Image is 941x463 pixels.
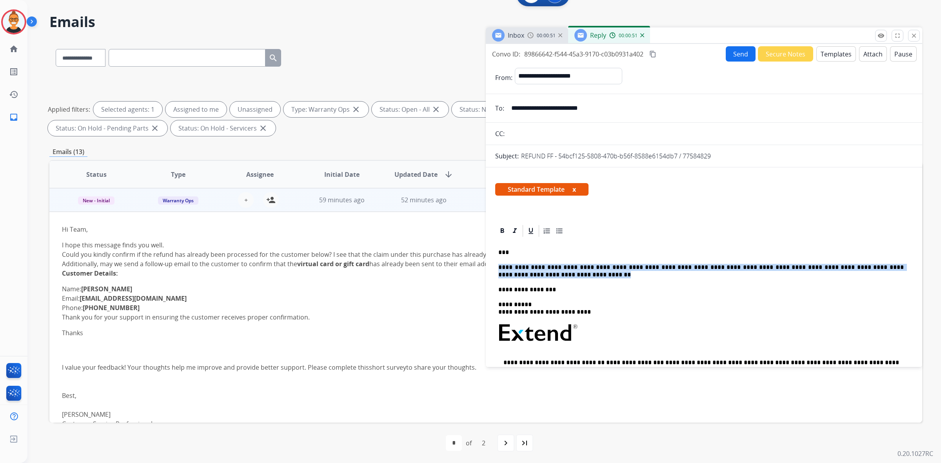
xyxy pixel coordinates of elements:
span: Updated Date [394,170,438,179]
strong: Customer Details: [62,269,118,278]
mat-icon: navigate_next [501,438,510,448]
a: short survey [369,363,406,372]
mat-icon: fullscreen [894,32,901,39]
mat-icon: home [9,44,18,54]
button: x [572,185,576,194]
div: Status: New - Initial [452,102,534,117]
li: Name: [62,284,746,294]
p: REFUND FF - 54bcf125-5808-470b-b56f-8588e6154db7 / 77584829 [521,151,711,161]
span: 59 minutes ago [319,196,365,204]
mat-icon: search [269,53,278,63]
div: Ordered List [541,225,553,237]
mat-icon: person_add [266,195,276,205]
span: Reply [590,31,606,40]
p: From: [495,73,512,82]
button: + [238,192,254,208]
span: 00:00:51 [619,33,638,39]
span: + [244,195,248,205]
span: New - Initial [78,196,114,205]
div: Assigned to me [165,102,227,117]
div: Bold [496,225,508,237]
mat-icon: arrow_downward [444,170,453,179]
p: Convo ID: [492,49,520,59]
button: Send [726,46,756,62]
span: Assignee [246,170,274,179]
button: Secure Notes [758,46,813,62]
mat-icon: last_page [520,438,529,448]
p: I hope this message finds you well. Could you kindly confirm if the refund has already been proce... [62,240,746,278]
li: Email: [62,294,746,303]
div: Bullet List [554,225,565,237]
div: Status: Open - All [372,102,449,117]
li: Phone: [62,303,746,312]
p: Emails (13) [49,147,87,157]
mat-icon: close [258,123,268,133]
p: To: [495,103,504,113]
div: Underline [525,225,537,237]
span: Standard Template [495,183,589,196]
div: Status: On Hold - Servicers [171,120,276,136]
div: I value your feedback! Your thoughts help me improve and provide better support. Please complete ... [62,225,746,438]
div: Selected agents: 1 [93,102,162,117]
span: 52 minutes ago [401,196,447,204]
span: Initial Date [324,170,360,179]
p: Thank you for your support in ensuring the customer receives proper confirmation. [62,312,746,322]
button: Pause [890,46,917,62]
div: 2 [476,435,492,451]
mat-icon: list_alt [9,67,18,76]
mat-icon: remove_red_eye [877,32,885,39]
button: Attach [859,46,887,62]
span: 89866642-f544-45a3-9170-c03b0931a402 [524,50,643,58]
strong: [EMAIL_ADDRESS][DOMAIN_NAME] [80,294,187,303]
img: avatar [3,11,25,33]
strong: virtual card or gift card [297,260,369,268]
span: Inbox [508,31,524,40]
span: 00:00:51 [537,33,556,39]
span: Warranty Ops [158,196,198,205]
div: Unassigned [230,102,280,117]
strong: [PHONE_NUMBER] [83,303,140,312]
div: Status: On Hold - Pending Parts [48,120,167,136]
p: Subject: [495,151,519,161]
mat-icon: inbox [9,113,18,122]
button: Templates [816,46,856,62]
p: Applied filters: [48,105,90,114]
mat-icon: close [431,105,441,114]
p: CC: [495,129,505,138]
div: Italic [509,225,521,237]
mat-icon: content_copy [649,51,656,58]
div: of [466,438,472,448]
p: Hi Team, [62,225,746,234]
p: 0.20.1027RC [897,449,933,458]
mat-icon: close [910,32,917,39]
strong: [PERSON_NAME] [81,285,132,293]
div: Type: Warranty Ops [283,102,369,117]
span: Type [171,170,185,179]
p: Thanks [62,328,746,338]
mat-icon: close [150,123,160,133]
mat-icon: history [9,90,18,99]
h2: Emails [49,14,922,30]
mat-icon: close [351,105,361,114]
span: Status [86,170,107,179]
